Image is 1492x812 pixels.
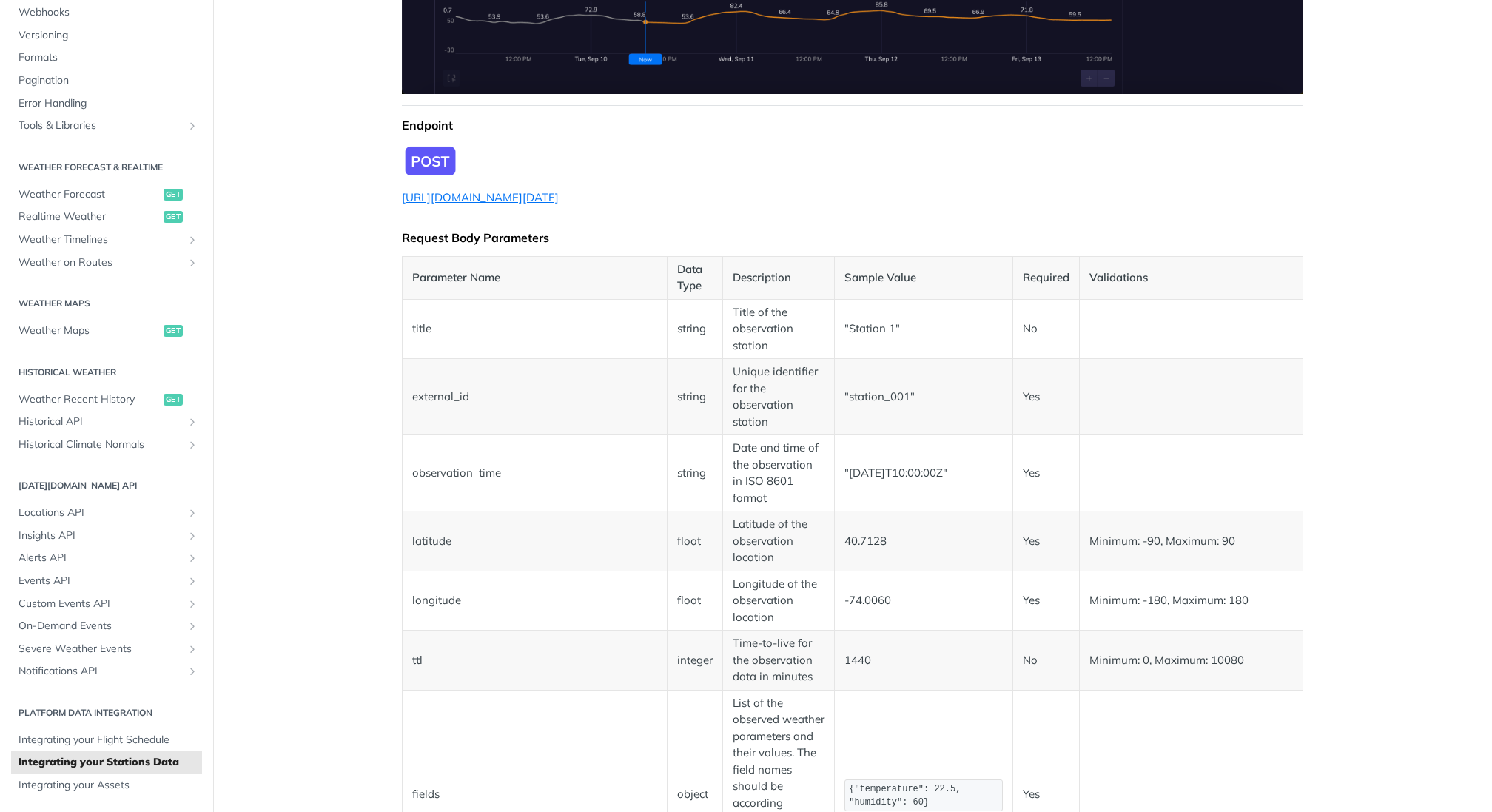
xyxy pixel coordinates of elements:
[11,729,202,751] a: Integrating your Flight Schedule
[19,755,198,770] span: Integrating your Stations Data
[835,631,1012,691] td: 1440
[19,28,198,43] span: Versioning
[668,435,723,511] td: string
[11,184,202,206] a: Weather Forecastget
[1079,256,1303,299] th: Validations
[835,435,1012,511] td: "[DATE]T10:00:00Z"
[1012,359,1079,435] td: Yes
[11,638,202,660] a: Severe Weather EventsShow subpages for Severe Weather Events
[723,571,835,631] td: Longitude of the observation location
[11,751,202,774] a: Integrating your Stations Data
[723,435,835,511] td: Date and time of the observation in ISO 8601 format
[402,190,559,204] a: [URL][DOMAIN_NAME][DATE]
[186,507,198,519] button: Show subpages for Locations API
[19,664,183,679] span: Notifications API
[186,665,198,677] button: Show subpages for Notifications API
[11,47,202,69] a: Formats
[19,255,183,270] span: Weather on Routes
[186,234,198,246] button: Show subpages for Weather Timelines
[11,229,202,251] a: Weather TimelinesShow subpages for Weather Timelines
[186,552,198,564] button: Show subpages for Alerts API
[668,256,723,299] th: Data Type
[19,778,198,793] span: Integrating your Assets
[11,1,202,24] a: Webhooks
[835,256,1012,299] th: Sample Value
[11,252,202,274] a: Weather on RoutesShow subpages for Weather on Routes
[403,299,668,359] td: title
[19,597,183,611] span: Custom Events API
[723,631,835,691] td: Time-to-live for the observation data in minutes
[1079,631,1303,691] td: Minimum: 0, Maximum: 10080
[668,299,723,359] td: string
[164,394,183,406] span: get
[19,415,183,429] span: Historical API
[11,660,202,682] a: Notifications APIShow subpages for Notifications API
[668,631,723,691] td: integer
[11,320,202,342] a: Weather Mapsget
[186,575,198,587] button: Show subpages for Events API
[11,547,202,569] a: Alerts APIShow subpages for Alerts API
[403,571,668,631] td: longitude
[19,574,183,588] span: Events API
[11,70,202,92] a: Pagination
[11,161,202,174] h2: Weather Forecast & realtime
[668,571,723,631] td: float
[11,434,202,456] a: Historical Climate NormalsShow subpages for Historical Climate Normals
[19,619,183,634] span: On-Demand Events
[11,706,202,719] h2: Platform DATA integration
[1012,435,1079,511] td: Yes
[164,189,183,201] span: get
[11,479,202,492] h2: [DATE][DOMAIN_NAME] API
[11,525,202,547] a: Insights APIShow subpages for Insights API
[19,733,198,748] span: Integrating your Flight Schedule
[19,392,160,407] span: Weather Recent History
[402,144,458,178] img: Endpoint Icon
[19,118,183,133] span: Tools & Libraries
[1012,256,1079,299] th: Required
[835,511,1012,571] td: 40.7128
[835,299,1012,359] td: "Station 1"
[164,325,183,337] span: get
[186,598,198,610] button: Show subpages for Custom Events API
[723,256,835,299] th: Description
[186,416,198,428] button: Show subpages for Historical API
[11,297,202,310] h2: Weather Maps
[11,774,202,796] a: Integrating your Assets
[186,643,198,655] button: Show subpages for Severe Weather Events
[186,530,198,542] button: Show subpages for Insights API
[186,120,198,132] button: Show subpages for Tools & Libraries
[1079,511,1303,571] td: Minimum: -90, Maximum: 90
[11,570,202,592] a: Events APIShow subpages for Events API
[19,642,183,657] span: Severe Weather Events
[11,366,202,379] h2: Historical Weather
[11,389,202,411] a: Weather Recent Historyget
[849,784,961,808] span: {"temperature": 22.5, "humidity": 60}
[11,593,202,615] a: Custom Events APIShow subpages for Custom Events API
[11,206,202,228] a: Realtime Weatherget
[403,435,668,511] td: observation_time
[11,615,202,637] a: On-Demand EventsShow subpages for On-Demand Events
[403,359,668,435] td: external_id
[19,50,198,65] span: Formats
[11,93,202,115] a: Error Handling
[835,571,1012,631] td: -74.0060
[19,73,198,88] span: Pagination
[723,359,835,435] td: Unique identifier for the observation station
[1012,299,1079,359] td: No
[11,502,202,524] a: Locations APIShow subpages for Locations API
[19,96,198,111] span: Error Handling
[186,257,198,269] button: Show subpages for Weather on Routes
[403,511,668,571] td: latitude
[19,506,183,520] span: Locations API
[164,211,183,223] span: get
[19,5,198,20] span: Webhooks
[11,411,202,433] a: Historical APIShow subpages for Historical API
[1079,571,1303,631] td: Minimum: -180, Maximum: 180
[403,256,668,299] th: Parameter Name
[402,230,1303,245] div: Request Body Parameters
[1012,571,1079,631] td: Yes
[402,144,1303,178] span: Expand image
[19,437,183,452] span: Historical Climate Normals
[186,439,198,451] button: Show subpages for Historical Climate Normals
[1012,511,1079,571] td: Yes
